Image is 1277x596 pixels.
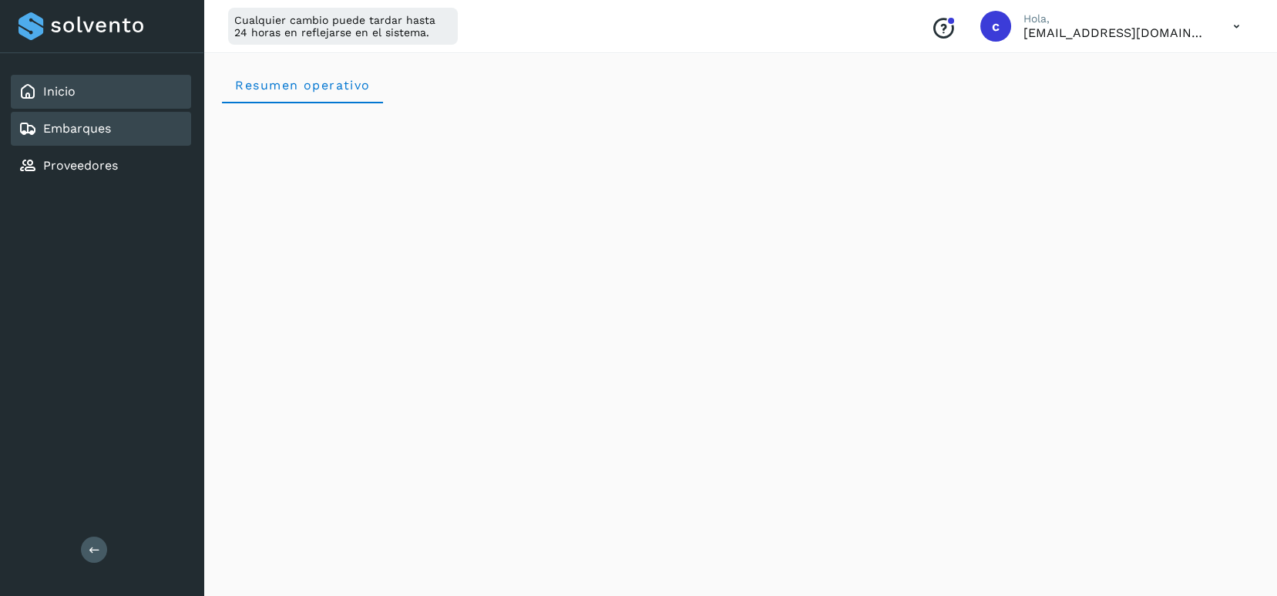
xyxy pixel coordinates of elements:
span: Resumen operativo [234,78,371,93]
p: cavila@niagarawater.com [1023,25,1208,40]
a: Inicio [43,84,76,99]
p: Hola, [1023,12,1208,25]
div: Embarques [11,112,191,146]
a: Proveedores [43,158,118,173]
div: Inicio [11,75,191,109]
div: Proveedores [11,149,191,183]
a: Embarques [43,121,111,136]
div: Cualquier cambio puede tardar hasta 24 horas en reflejarse en el sistema. [228,8,458,45]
